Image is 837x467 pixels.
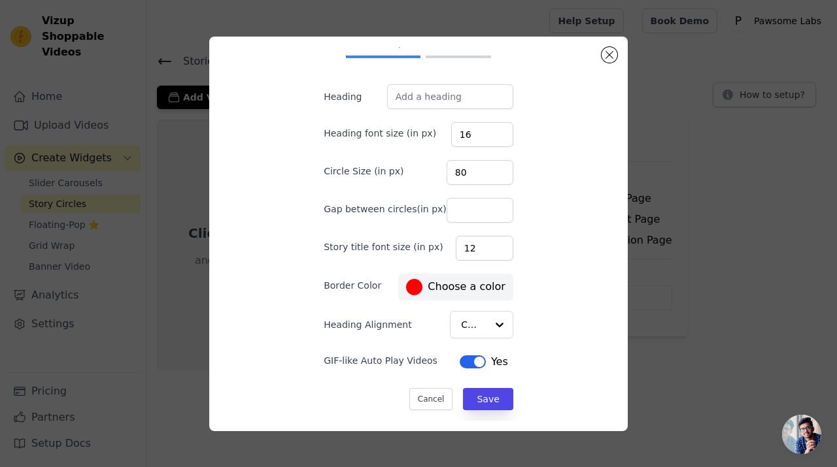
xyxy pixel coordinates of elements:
[324,318,414,331] label: Heading Alignment
[406,279,505,295] label: Choose a color
[324,240,443,253] label: Story title font size (in px)
[463,388,513,410] button: Save
[324,354,437,367] label: GIF-like Auto Play Videos
[782,415,821,454] div: Open chat
[324,279,381,292] label: Border Color
[324,90,387,103] label: Heading
[491,354,508,370] span: Yes
[324,127,436,140] label: Heading font size (in px)
[324,165,403,178] label: Circle Size (in px)
[409,388,453,410] button: Cancel
[324,202,447,216] label: Gap between circles(in px)
[387,84,513,109] input: Add a heading
[602,47,617,63] button: Close modal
